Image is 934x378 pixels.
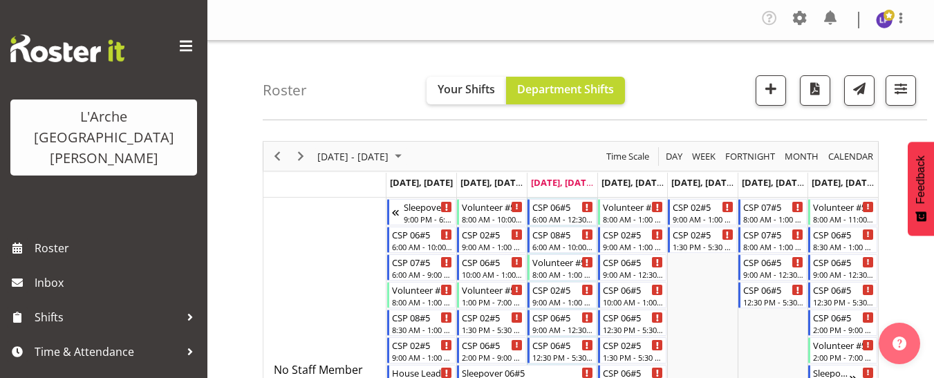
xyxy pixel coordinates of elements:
[691,148,717,165] span: Week
[813,324,874,335] div: 2:00 PM - 9:00 PM
[603,296,664,308] div: 10:00 AM - 1:00 PM
[532,352,593,363] div: 12:30 PM - 5:30 PM
[462,214,523,225] div: 8:00 AM - 10:00 AM
[527,199,597,225] div: No Staff Member"s event - CSP 06#5 Begin From Wednesday, September 3, 2025 at 6:00:00 AM GMT+12:0...
[35,341,180,362] span: Time & Attendance
[603,310,664,324] div: CSP 06#5
[517,82,614,97] span: Department Shifts
[265,142,289,171] div: Previous
[387,199,456,225] div: No Staff Member"s event - Sleepover 06#5 Begin From Sunday, August 31, 2025 at 9:00:00 PM GMT+12:...
[268,148,287,165] button: Previous
[671,176,734,189] span: [DATE], [DATE]
[527,282,597,308] div: No Staff Member"s event - CSP 02#5 Begin From Wednesday, September 3, 2025 at 9:00:00 AM GMT+12:0...
[783,148,820,165] span: Month
[387,337,456,363] div: No Staff Member"s event - CSP 02#5 Begin From Monday, September 1, 2025 at 9:00:00 AM GMT+12:00 E...
[598,199,667,225] div: No Staff Member"s event - Volunteer #5 Begin From Thursday, September 4, 2025 at 8:00:00 AM GMT+1...
[808,227,877,253] div: No Staff Member"s event - CSP 06#5 Begin From Sunday, September 7, 2025 at 8:30:00 AM GMT+12:00 E...
[462,310,523,324] div: CSP 02#5
[392,324,453,335] div: 8:30 AM - 1:00 PM
[800,75,830,106] button: Download a PDF of the roster according to the set date range.
[387,254,456,281] div: No Staff Member"s event - CSP 07#5 Begin From Monday, September 1, 2025 at 6:00:00 AM GMT+12:00 E...
[808,254,877,281] div: No Staff Member"s event - CSP 06#5 Begin From Sunday, September 7, 2025 at 9:00:00 AM GMT+12:00 E...
[915,155,927,204] span: Feedback
[598,254,667,281] div: No Staff Member"s event - CSP 06#5 Begin From Thursday, September 4, 2025 at 9:00:00 AM GMT+12:00...
[527,227,597,253] div: No Staff Member"s event - CSP 08#5 Begin From Wednesday, September 3, 2025 at 6:00:00 AM GMT+12:0...
[808,199,877,225] div: No Staff Member"s event - Volunteer #5 Begin From Sunday, September 7, 2025 at 8:00:00 AM GMT+12:...
[532,338,593,352] div: CSP 06#5
[274,361,363,378] a: No Staff Member
[392,269,453,280] div: 6:00 AM - 9:00 AM
[392,241,453,252] div: 6:00 AM - 10:00 AM
[392,296,453,308] div: 8:00 AM - 1:00 PM
[438,82,495,97] span: Your Shifts
[316,148,390,165] span: [DATE] - [DATE]
[457,254,526,281] div: No Staff Member"s event - CSP 06#5 Begin From Tuesday, September 2, 2025 at 10:00:00 AM GMT+12:00...
[603,269,664,280] div: 9:00 AM - 12:30 PM
[738,282,807,308] div: No Staff Member"s event - CSP 06#5 Begin From Saturday, September 6, 2025 at 12:30:00 PM GMT+12:0...
[603,324,664,335] div: 12:30 PM - 5:30 PM
[603,352,664,363] div: 1:30 PM - 5:30 PM
[462,296,523,308] div: 1:00 PM - 7:00 PM
[532,269,593,280] div: 8:00 AM - 1:00 PM
[462,200,523,214] div: Volunteer #5
[35,307,180,328] span: Shifts
[813,338,874,352] div: Volunteer #5
[738,254,807,281] div: No Staff Member"s event - CSP 06#5 Begin From Saturday, September 6, 2025 at 9:00:00 AM GMT+12:00...
[743,241,804,252] div: 8:00 AM - 1:00 PM
[532,324,593,335] div: 9:00 AM - 12:30 PM
[532,255,593,269] div: Volunteer #5
[603,227,664,241] div: CSP 02#5
[404,200,453,214] div: Sleepover 06#5
[783,148,821,165] button: Timeline Month
[392,338,453,352] div: CSP 02#5
[813,214,874,225] div: 8:00 AM - 11:00 AM
[743,214,804,225] div: 8:00 AM - 1:00 PM
[532,200,593,214] div: CSP 06#5
[462,352,523,363] div: 2:00 PM - 9:00 PM
[392,310,453,324] div: CSP 08#5
[876,12,893,28] img: lydia-peters9732.jpg
[506,77,625,104] button: Department Shifts
[812,176,875,189] span: [DATE], [DATE]
[603,200,664,214] div: Volunteer #5
[604,148,652,165] button: Time Scale
[392,227,453,241] div: CSP 06#5
[743,269,804,280] div: 9:00 AM - 12:30 PM
[893,337,906,350] img: help-xxl-2.png
[598,282,667,308] div: No Staff Member"s event - CSP 06#5 Begin From Thursday, September 4, 2025 at 10:00:00 AM GMT+12:0...
[743,255,804,269] div: CSP 06#5
[292,148,310,165] button: Next
[598,310,667,336] div: No Staff Member"s event - CSP 06#5 Begin From Thursday, September 4, 2025 at 12:30:00 PM GMT+12:0...
[404,214,453,225] div: 9:00 PM - 6:00 AM
[598,337,667,363] div: No Staff Member"s event - CSP 02#5 Begin From Thursday, September 4, 2025 at 1:30:00 PM GMT+12:00...
[392,255,453,269] div: CSP 07#5
[743,227,804,241] div: CSP 07#5
[527,337,597,363] div: No Staff Member"s event - CSP 06#5 Begin From Wednesday, September 3, 2025 at 12:30:00 PM GMT+12:...
[738,227,807,253] div: No Staff Member"s event - CSP 07#5 Begin From Saturday, September 6, 2025 at 8:00:00 AM GMT+12:00...
[462,324,523,335] div: 1:30 PM - 5:30 PM
[427,77,506,104] button: Your Shifts
[673,214,734,225] div: 9:00 AM - 1:00 PM
[813,241,874,252] div: 8:30 AM - 1:00 PM
[886,75,916,106] button: Filter Shifts
[813,352,874,363] div: 2:00 PM - 7:00 PM
[742,176,805,189] span: [DATE], [DATE]
[532,241,593,252] div: 6:00 AM - 10:00 AM
[460,176,523,189] span: [DATE], [DATE]
[827,148,875,165] span: calendar
[601,176,664,189] span: [DATE], [DATE]
[813,310,874,324] div: CSP 06#5
[813,200,874,214] div: Volunteer #5
[462,283,523,296] div: Volunteer #5
[664,148,684,165] span: Day
[743,296,804,308] div: 12:30 PM - 5:30 PM
[844,75,875,106] button: Send a list of all shifts for the selected filtered period to all rostered employees.
[532,283,593,296] div: CSP 02#5
[668,227,737,253] div: No Staff Member"s event - CSP 02#5 Begin From Friday, September 5, 2025 at 1:30:00 PM GMT+12:00 E...
[664,148,685,165] button: Timeline Day
[808,337,877,363] div: No Staff Member"s event - Volunteer #5 Begin From Sunday, September 7, 2025 at 2:00:00 PM GMT+12:...
[462,269,523,280] div: 10:00 AM - 1:00 PM
[462,338,523,352] div: CSP 06#5
[808,310,877,336] div: No Staff Member"s event - CSP 06#5 Begin From Sunday, September 7, 2025 at 2:00:00 PM GMT+12:00 E...
[603,214,664,225] div: 8:00 AM - 1:00 PM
